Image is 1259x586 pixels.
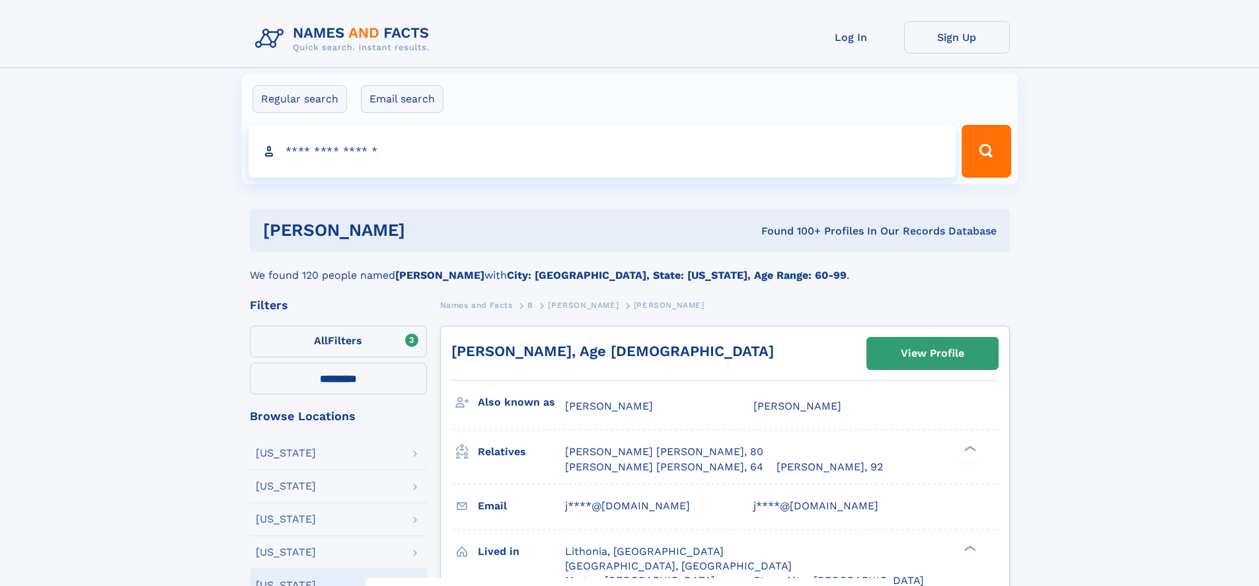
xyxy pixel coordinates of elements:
[507,269,847,281] b: City: [GEOGRAPHIC_DATA], State: [US_STATE], Age Range: 60-99
[527,297,533,313] a: B
[961,544,977,552] div: ❯
[478,495,565,517] h3: Email
[548,297,619,313] a: [PERSON_NAME]
[962,125,1011,178] button: Search Button
[478,540,565,563] h3: Lived in
[256,448,316,458] div: [US_STATE]
[478,391,565,414] h3: Also known as
[256,481,316,492] div: [US_STATE]
[798,21,904,54] a: Log In
[361,85,443,113] label: Email search
[256,514,316,525] div: [US_STATE]
[248,125,956,178] input: search input
[440,297,513,313] a: Names and Facts
[250,299,427,311] div: Filters
[548,301,619,310] span: [PERSON_NAME]
[250,326,427,357] label: Filters
[395,269,484,281] b: [PERSON_NAME]
[478,441,565,463] h3: Relatives
[565,445,763,459] a: [PERSON_NAME] [PERSON_NAME], 80
[250,252,1010,283] div: We found 120 people named with .
[634,301,705,310] span: [PERSON_NAME]
[565,560,792,572] span: [GEOGRAPHIC_DATA], [GEOGRAPHIC_DATA]
[961,445,977,453] div: ❯
[867,338,998,369] a: View Profile
[583,224,997,238] div: Found 100+ Profiles In Our Records Database
[565,460,763,474] a: [PERSON_NAME] [PERSON_NAME], 64
[565,400,653,412] span: [PERSON_NAME]
[256,547,316,558] div: [US_STATE]
[252,85,347,113] label: Regular search
[250,410,427,422] div: Browse Locations
[451,343,774,359] a: [PERSON_NAME], Age [DEMOGRAPHIC_DATA]
[901,338,964,369] div: View Profile
[565,545,724,558] span: Lithonia, [GEOGRAPHIC_DATA]
[777,460,883,474] a: [PERSON_NAME], 92
[527,301,533,310] span: B
[904,21,1010,54] a: Sign Up
[250,21,440,57] img: Logo Names and Facts
[263,222,584,238] h1: [PERSON_NAME]
[314,334,328,347] span: All
[753,400,841,412] span: [PERSON_NAME]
